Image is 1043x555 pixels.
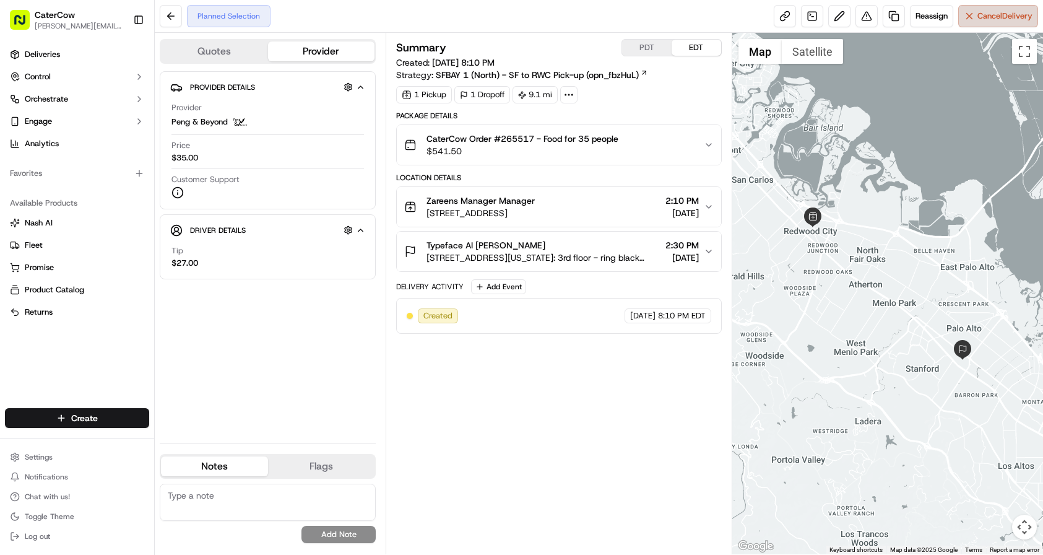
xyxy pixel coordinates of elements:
a: Fleet [10,240,144,251]
span: Provider [171,102,202,113]
div: Start new chat [42,118,203,131]
button: Toggle fullscreen view [1012,39,1037,64]
a: Returns [10,307,144,318]
span: Map data ©2025 Google [890,546,958,553]
input: Got a question? Start typing here... [32,80,223,93]
span: Analytics [25,138,59,149]
span: [STREET_ADDRESS] [426,207,535,219]
div: Available Products [5,193,149,213]
div: Location Details [396,173,722,183]
img: Nash [12,12,37,37]
span: Toggle Theme [25,512,74,522]
span: Created [423,310,452,321]
a: Nash AI [10,217,144,229]
button: Product Catalog [5,280,149,300]
span: Zareens Manager Manager [426,194,535,207]
h3: Summary [396,42,446,53]
button: CaterCow Order #265517 - Food for 35 people$541.50 [397,125,721,165]
span: Provider Details [190,82,255,92]
div: Strategy: [396,69,648,81]
button: Zareens Manager Manager[STREET_ADDRESS]2:10 PM[DATE] [397,187,721,227]
div: 📗 [12,181,22,191]
a: 💻API Documentation [100,175,204,197]
button: Show satellite imagery [782,39,843,64]
span: Settings [25,452,53,462]
a: Analytics [5,134,149,154]
button: Log out [5,528,149,545]
a: Deliveries [5,45,149,64]
button: Reassign [910,5,953,27]
img: 1736555255976-a54dd68f-1ca7-489b-9aae-adbdc363a1c4 [12,118,35,141]
div: 💻 [105,181,115,191]
button: Fleet [5,235,149,255]
span: Fleet [25,240,43,251]
button: PDT [622,40,672,56]
button: Provider Details [170,77,365,97]
span: [DATE] [630,310,656,321]
a: 📗Knowledge Base [7,175,100,197]
button: Control [5,67,149,87]
span: Control [25,71,51,82]
span: Nash AI [25,217,53,229]
img: Google [735,538,776,554]
button: Typeface AI [PERSON_NAME][STREET_ADDRESS][US_STATE]: 3rd floor - ring black doorbell on reception... [397,232,721,271]
button: CaterCow [35,9,75,21]
span: $541.50 [426,145,618,157]
span: Knowledge Base [25,180,95,192]
button: CancelDelivery [958,5,1038,27]
button: CaterCow[PERSON_NAME][EMAIL_ADDRESS][DOMAIN_NAME] [5,5,128,35]
span: Chat with us! [25,492,70,502]
span: [STREET_ADDRESS][US_STATE]: 3rd floor - ring black doorbell on reception desk, [GEOGRAPHIC_DATA],... [426,251,660,264]
span: 2:10 PM [665,194,699,207]
div: 1 Pickup [396,86,452,103]
p: Welcome 👋 [12,50,225,69]
span: Created: [396,56,495,69]
span: $35.00 [171,152,198,164]
button: Create [5,408,149,428]
a: Report a map error [990,546,1039,553]
span: [DATE] [665,251,699,264]
span: Log out [25,531,50,541]
span: Tip [171,245,183,256]
button: Notes [161,457,268,476]
span: Notifications [25,472,68,482]
span: Deliveries [25,49,60,60]
button: Keyboard shortcuts [829,546,883,554]
span: Product Catalog [25,284,84,295]
span: Cancel Delivery [977,11,1032,22]
span: Pylon [123,210,150,219]
div: Package Details [396,111,722,121]
div: Delivery Activity [396,282,464,292]
span: SFBAY 1 (North) - SF to RWC Pick-up (opn_fbzHuL) [436,69,639,81]
div: We're available if you need us! [42,131,157,141]
span: Orchestrate [25,94,68,105]
span: Driver Details [190,225,246,235]
button: Notifications [5,468,149,486]
button: Map camera controls [1012,515,1037,540]
a: Product Catalog [10,284,144,295]
a: Terms (opens in new tab) [965,546,982,553]
button: [PERSON_NAME][EMAIL_ADDRESS][DOMAIN_NAME] [35,21,123,31]
span: 2:30 PM [665,239,699,251]
a: Promise [10,262,144,273]
button: Orchestrate [5,89,149,109]
div: 9.1 mi [513,86,558,103]
button: Add Event [471,279,526,294]
button: Nash AI [5,213,149,233]
div: $27.00 [171,258,198,269]
button: EDT [672,40,721,56]
span: Create [71,412,98,424]
span: Peng & Beyond [171,116,228,128]
span: 8:10 PM EDT [658,310,706,321]
button: Quotes [161,42,268,61]
div: Favorites [5,164,149,183]
span: Engage [25,116,52,127]
button: Start new chat [210,122,225,137]
button: Settings [5,448,149,466]
span: Reassign [915,11,948,22]
span: CaterCow Order #265517 - Food for 35 people [426,133,618,145]
button: Promise [5,258,149,277]
img: profile_peng_cartwheel.jpg [233,115,248,129]
a: Powered byPylon [87,209,150,219]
